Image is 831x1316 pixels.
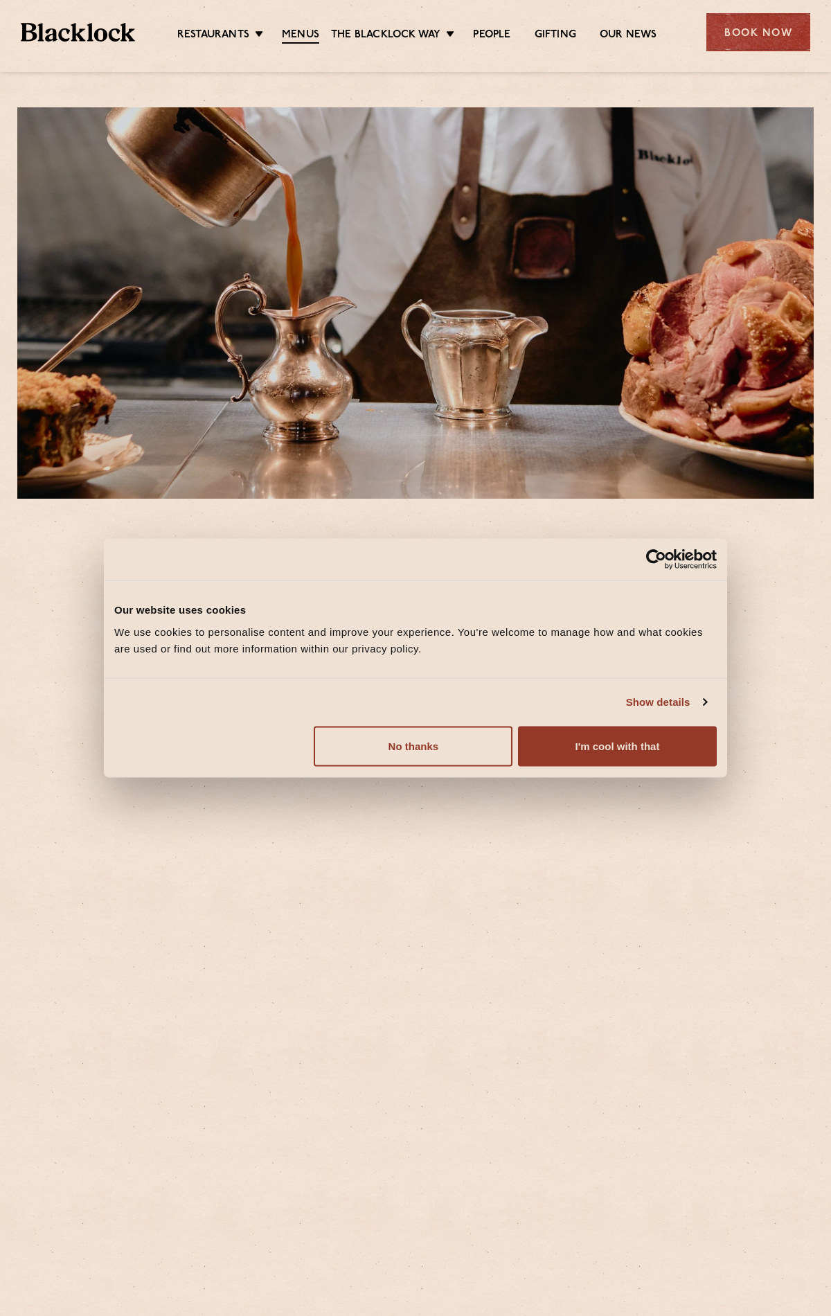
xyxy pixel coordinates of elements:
[473,28,510,42] a: People
[314,726,512,766] button: No thanks
[518,726,717,766] button: I'm cool with that
[706,13,810,51] div: Book Now
[596,549,717,570] a: Usercentrics Cookiebot - opens in a new window
[600,28,657,42] a: Our News
[114,623,717,657] div: We use cookies to personalise content and improve your experience. You're welcome to manage how a...
[21,23,135,42] img: BL_Textured_Logo-footer-cropped.svg
[114,602,717,619] div: Our website uses cookies
[626,694,706,711] a: Show details
[177,28,249,42] a: Restaurants
[331,28,440,42] a: The Blacklock Way
[282,28,319,44] a: Menus
[535,28,576,42] a: Gifting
